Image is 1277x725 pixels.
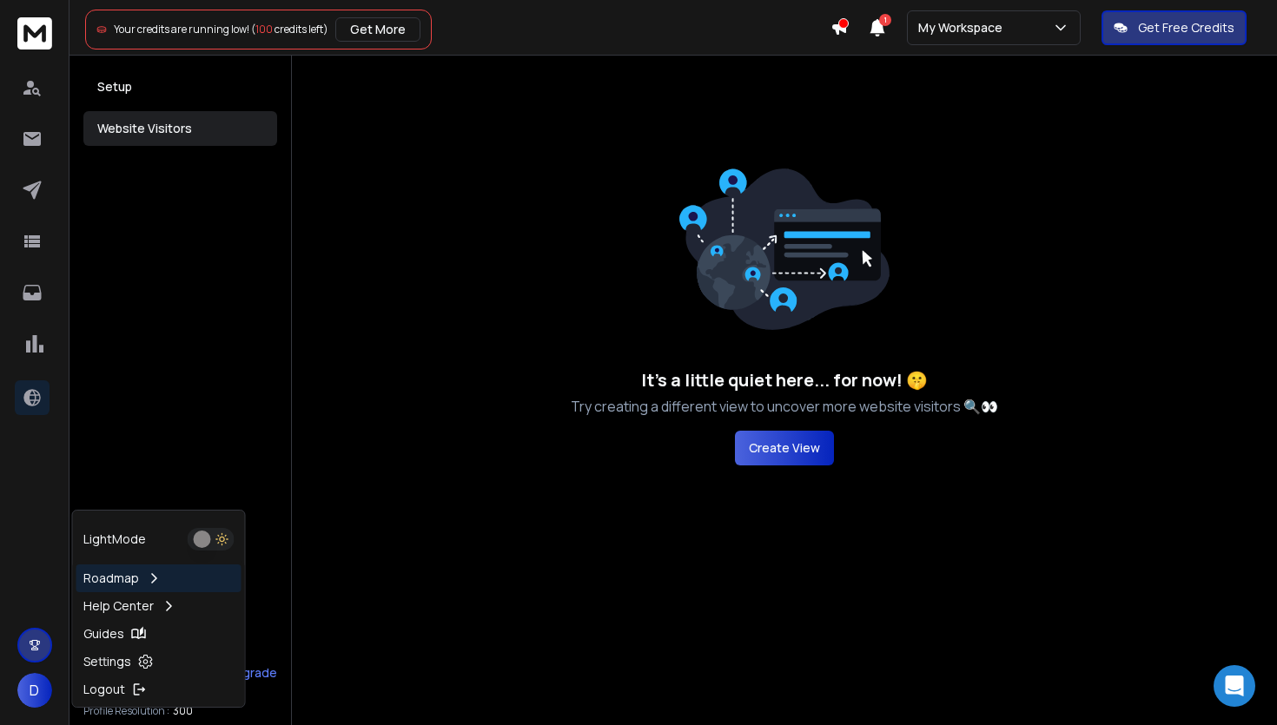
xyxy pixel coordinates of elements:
[76,592,242,620] a: Help Center
[918,19,1009,36] p: My Workspace
[1214,665,1255,707] div: Open Intercom Messenger
[83,570,139,587] p: Roadmap
[83,531,146,548] p: Light Mode
[641,368,928,392] h3: It's a little quiet here... for now! 🤫
[83,111,277,146] button: Website Visitors
[735,431,834,465] button: Create View
[335,17,420,42] button: Get More
[227,664,277,682] div: Upgrade
[255,22,273,36] span: 100
[76,620,242,648] a: Guides
[83,69,277,104] button: Setup
[76,648,242,676] a: Settings
[83,625,124,643] p: Guides
[879,14,891,26] span: 1
[571,396,998,417] p: Try creating a different view to uncover more website visitors 🔍👀
[83,597,154,615] p: Help Center
[83,681,125,698] p: Logout
[173,704,193,718] span: 300
[76,564,242,592] a: Roadmap
[1102,10,1247,45] button: Get Free Credits
[251,22,328,36] span: ( credits left)
[1138,19,1234,36] p: Get Free Credits
[83,653,131,670] p: Settings
[114,22,249,36] span: Your credits are running low!
[17,673,52,708] button: D
[83,704,169,718] p: Profile Resolution :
